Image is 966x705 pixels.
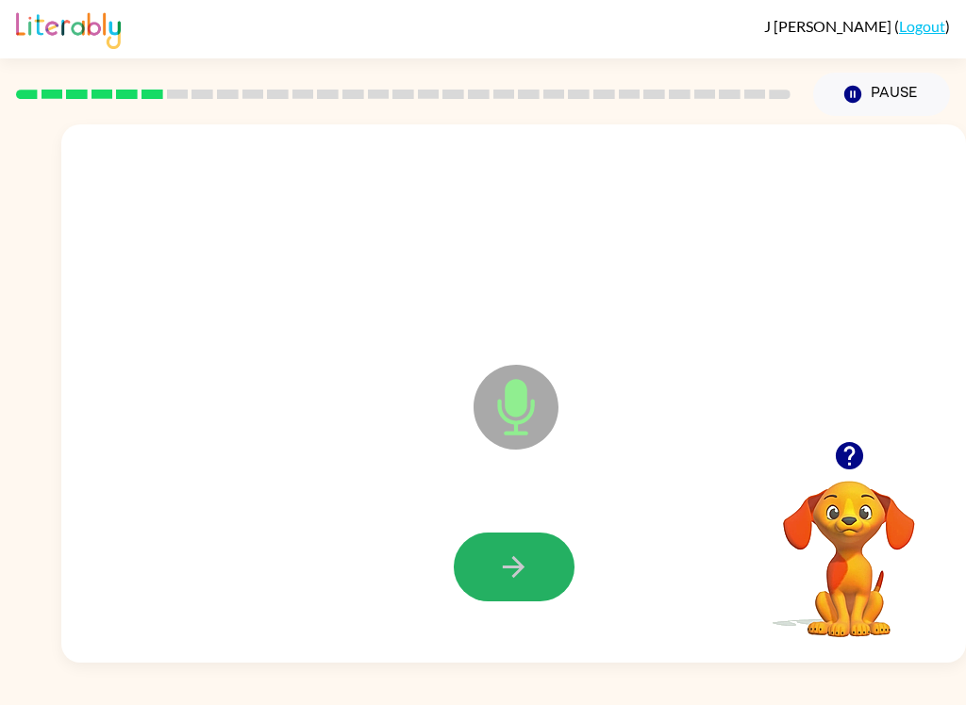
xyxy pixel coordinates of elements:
[16,8,121,49] img: Literably
[755,451,943,640] video: Your browser must support playing .mp4 files to use Literably. Please try using another browser.
[764,17,950,35] div: ( )
[764,17,894,35] span: J [PERSON_NAME]
[899,17,945,35] a: Logout
[813,73,950,116] button: Pause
